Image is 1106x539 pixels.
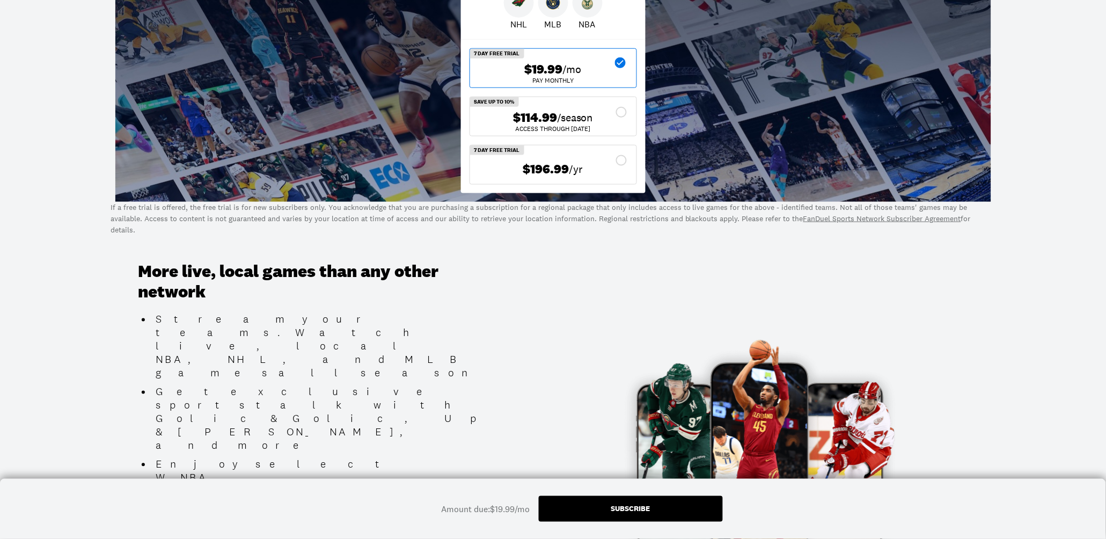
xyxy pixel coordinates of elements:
[579,18,596,31] p: NBA
[523,162,569,177] span: $196.99
[152,313,487,380] li: Stream your teams. Watch live, local NBA, NHL, and MLB games all season
[803,214,961,223] a: FanDuel Sports Network Subscriber Agreement
[470,97,519,107] div: Save Up To 10%
[470,49,524,59] div: 7 Day Free Trial
[479,126,628,132] div: ACCESS THROUGH [DATE]
[138,261,487,303] h3: More live, local games than any other network
[479,77,628,84] div: Pay Monthly
[442,503,530,515] div: Amount due: $19.99/mo
[557,110,593,125] span: /season
[569,162,583,177] span: /yr
[510,18,527,31] p: NHL
[563,62,582,77] span: /mo
[545,18,562,31] p: MLB
[152,458,487,538] li: Enjoy select WNBA, Professional Women’s Hockey League (PWHL) and more
[152,385,487,453] li: Get exclusive sports talk with Golic & Golic, Up & [PERSON_NAME], and more
[525,62,563,77] span: $19.99
[470,145,524,155] div: 7 Day Free Trial
[111,202,995,236] p: If a free trial is offered, the free trial is for new subscribers only. You acknowledge that you ...
[513,110,557,126] span: $114.99
[611,505,650,512] div: Subscribe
